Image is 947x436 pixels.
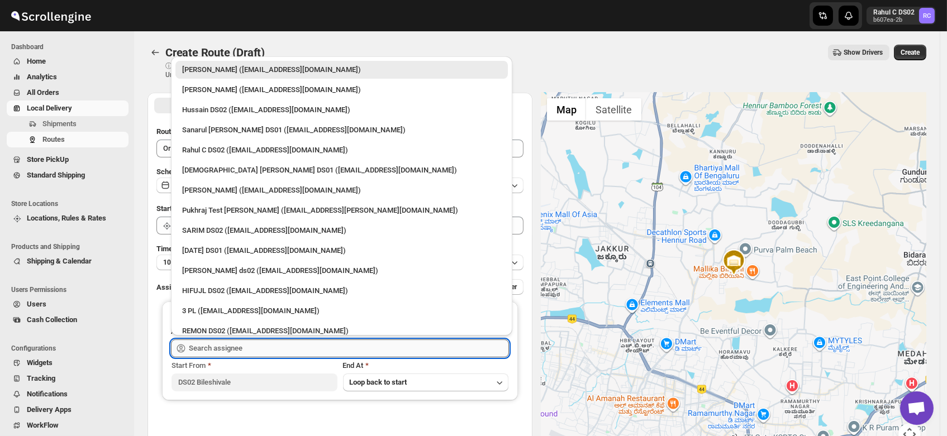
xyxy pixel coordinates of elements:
[7,54,129,69] button: Home
[171,119,512,139] li: Sanarul Haque DS01 (fefifag638@adosnan.com)
[42,135,65,143] span: Routes
[182,84,501,95] div: [PERSON_NAME] ([EMAIL_ADDRESS][DOMAIN_NAME])
[171,179,512,199] li: Vikas Rathod (lolegiy458@nalwan.com)
[27,214,106,222] span: Locations, Rules & Rates
[7,418,129,433] button: WorkFlow
[7,386,129,402] button: Notifications
[156,255,524,270] button: 10 minutes
[11,42,129,51] span: Dashboard
[586,98,641,121] button: Show satellite imagery
[7,355,129,371] button: Widgets
[182,225,501,236] div: SARIM DS02 ([EMAIL_ADDRESS][DOMAIN_NAME])
[163,258,197,267] span: 10 minutes
[11,285,129,294] span: Users Permissions
[156,167,201,176] span: Scheduled for
[156,127,196,136] span: Route Name
[9,2,93,30] img: ScrollEngine
[182,265,501,276] div: [PERSON_NAME] ds02 ([EMAIL_ADDRESS][DOMAIN_NAME])
[27,358,53,367] span: Widgets
[156,178,524,193] button: [DATE]|[DATE]
[156,204,245,213] span: Start Location (Warehouse)
[7,371,129,386] button: Tracking
[547,98,586,121] button: Show street map
[182,325,501,337] div: REMON DS02 ([EMAIL_ADDRESS][DOMAIN_NAME])
[182,145,501,156] div: Rahul C DS02 ([EMAIL_ADDRESS][DOMAIN_NAME])
[894,45,926,60] button: Create
[27,421,59,429] span: WorkFlow
[11,242,129,251] span: Products and Shipping
[171,99,512,119] li: Hussain DS02 (jarav60351@abatido.com)
[165,46,265,59] span: Create Route (Draft)
[900,391,934,425] div: Open chat
[11,199,129,208] span: Store Locations
[156,140,524,157] input: Eg: Bengaluru Route
[182,104,501,116] div: Hussain DS02 ([EMAIL_ADDRESS][DOMAIN_NAME])
[27,257,92,265] span: Shipping & Calendar
[919,8,935,23] span: Rahul C DS02
[27,315,77,324] span: Cash Collection
[7,132,129,147] button: Routes
[156,245,202,253] span: Time Per Stop
[27,300,46,308] span: Users
[171,199,512,219] li: Pukhraj Test Grewal (lesogip197@pariag.com)
[182,64,501,75] div: [PERSON_NAME] ([EMAIL_ADDRESS][DOMAIN_NAME])
[182,245,501,256] div: [DATE] DS01 ([EMAIL_ADDRESS][DOMAIN_NAME])
[7,296,129,312] button: Users
[171,79,512,99] li: Mujakkir Benguli (voweh79617@daypey.com)
[350,378,407,386] span: Loop back to start
[189,339,509,357] input: Search assignee
[901,48,920,57] span: Create
[42,119,77,128] span: Shipments
[182,305,501,317] div: 3 PL ([EMAIL_ADDRESS][DOMAIN_NAME])
[27,374,55,382] span: Tracking
[182,165,501,176] div: [DEMOGRAPHIC_DATA] [PERSON_NAME] DS01 ([EMAIL_ADDRESS][DOMAIN_NAME])
[182,124,501,136] div: Sanarul [PERSON_NAME] DS01 ([EMAIL_ADDRESS][DOMAIN_NAME])
[27,390,68,398] span: Notifications
[343,360,508,371] div: End At
[27,171,85,179] span: Standard Shipping
[171,320,512,340] li: REMON DS02 (kesame7468@btcours.com)
[7,253,129,269] button: Shipping & Calendar
[7,402,129,418] button: Delivery Apps
[171,280,512,300] li: HIFUJL DS02 (cepali9173@intady.com)
[27,57,46,65] span: Home
[171,219,512,239] li: SARIM DS02 (xititor414@owlny.com)
[7,85,129,100] button: All Orders
[11,344,129,353] span: Configurations
[343,373,508,391] button: Loop back to start
[171,159,512,179] li: Islam Laskar DS01 (vixib74172@ikowat.com)
[171,139,512,159] li: Rahul C DS02 (rahul.chopra@home-run.co)
[27,155,69,164] span: Store PickUp
[7,69,129,85] button: Analytics
[182,185,501,196] div: [PERSON_NAME] ([EMAIL_ADDRESS][DOMAIN_NAME])
[171,260,512,280] li: Rashidul ds02 (vaseno4694@minduls.com)
[147,45,163,60] button: Routes
[154,98,339,113] button: All Route Options
[156,283,187,291] span: Assign to
[7,210,129,226] button: Locations, Rules & Rates
[873,17,915,23] p: b607ea-2b
[171,61,512,79] li: Rahul Chopra (pukhraj@home-run.co)
[923,12,931,20] text: RC
[844,48,883,57] span: Show Drivers
[27,405,72,414] span: Delivery Apps
[873,8,915,17] p: Rahul C DS02
[867,7,936,25] button: User menu
[7,312,129,328] button: Cash Collection
[171,300,512,320] li: 3 PL (hello@home-run.co)
[172,361,206,370] span: Start From
[27,73,57,81] span: Analytics
[7,116,129,132] button: Shipments
[182,285,501,296] div: HIFUJL DS02 ([EMAIL_ADDRESS][DOMAIN_NAME])
[171,239,512,260] li: Raja DS01 (gasecig398@owlny.com)
[828,45,889,60] button: Show Drivers
[182,205,501,216] div: Pukhraj Test [PERSON_NAME] ([EMAIL_ADDRESS][PERSON_NAME][DOMAIN_NAME])
[165,61,341,79] p: ⓘ Shipments can also be added from Shipments menu Unrouted tab
[27,104,72,112] span: Local Delivery
[27,88,59,97] span: All Orders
